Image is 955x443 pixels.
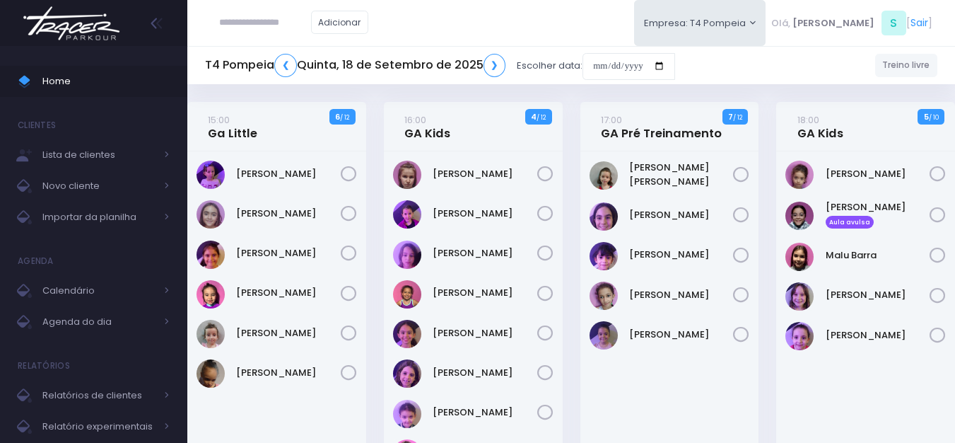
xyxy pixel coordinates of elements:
img: Alice Mattos [197,161,225,189]
small: 16:00 [404,113,426,127]
small: / 10 [929,113,939,122]
a: Sair [910,16,928,30]
span: Importar da planilha [42,208,156,226]
a: [PERSON_NAME] [236,246,341,260]
strong: 5 [924,111,929,122]
img: Júlia Meneguim Merlo [197,280,225,309]
span: Agenda do dia [42,313,156,331]
a: [PERSON_NAME] [433,286,537,300]
img: Rafaella Westphalen Porto Ravasi [785,322,814,350]
img: Sophia Crispi Marques dos Santos [197,359,225,388]
span: Relatório experimentais [42,418,156,436]
img: Helena Ongarato Amorim Silva [197,241,225,269]
span: Aula avulsa [826,216,874,229]
a: 17:00GA Pré Treinamento [601,113,722,141]
a: [PERSON_NAME] [629,248,734,262]
a: Treino livre [875,54,938,77]
a: ❮ [274,54,297,77]
h5: T4 Pompeia Quinta, 18 de Setembro de 2025 [205,54,505,77]
small: 15:00 [208,113,230,127]
a: 16:00GA Kids [404,113,450,141]
img: Laura Novaes Abud [393,359,421,388]
span: Relatórios de clientes [42,386,156,405]
a: Malu Barra [826,248,930,263]
a: [PERSON_NAME] [236,366,341,380]
a: 15:00Ga Little [208,113,257,141]
img: LIZ WHITAKER DE ALMEIDA BORGES [590,321,618,350]
a: [PERSON_NAME] [433,326,537,340]
span: [PERSON_NAME] [792,16,874,30]
span: Lista de clientes [42,146,156,164]
small: 18:00 [797,113,819,127]
img: Diana Rosa Oliveira [393,200,421,229]
a: [PERSON_NAME] [826,288,930,302]
small: / 12 [733,113,742,122]
small: 17:00 [601,113,622,127]
img: Ana carolina marucci [590,161,618,190]
img: Gabriela Jordão Natacci [393,241,421,269]
a: [PERSON_NAME] [433,366,537,380]
img: Ivy Miki Miessa Guadanuci [590,282,618,310]
h4: Agenda [18,247,54,275]
a: 18:00GA Kids [797,113,843,141]
img: Eloah Meneguim Tenorio [197,200,225,229]
span: Novo cliente [42,177,156,195]
a: [PERSON_NAME] Aula avulsa [826,200,930,229]
strong: 4 [531,111,537,122]
strong: 7 [728,111,733,122]
img: Malu Barra Guirro [785,243,814,271]
img: Antonia Landmann [393,161,421,189]
a: [PERSON_NAME] [PERSON_NAME] [629,161,734,188]
a: [PERSON_NAME] [826,167,930,181]
a: [PERSON_NAME] [629,288,734,302]
img: Antonella Rossi Paes Previtalli [590,202,618,231]
img: Liz Helvadjian [393,400,421,428]
img: Mirella Figueiredo Rojas [197,320,225,348]
h4: Relatórios [18,352,70,380]
img: Isabela dela plata souza [590,242,618,270]
div: Escolher data: [205,50,675,82]
strong: 6 [335,111,340,122]
a: [PERSON_NAME] [433,167,537,181]
a: [PERSON_NAME] [826,328,930,343]
h4: Clientes [18,111,56,139]
span: Calendário [42,282,156,300]
span: Home [42,72,170,91]
small: / 12 [340,113,349,122]
span: S [881,11,906,35]
img: Isabela Inocentini Pivovar [393,280,421,309]
a: [PERSON_NAME] [629,208,734,222]
a: [PERSON_NAME] [433,405,537,420]
a: Adicionar [311,11,369,34]
a: [PERSON_NAME] [236,286,341,300]
span: Olá, [771,16,790,30]
a: [PERSON_NAME] [629,328,734,342]
a: [PERSON_NAME] [236,167,341,181]
a: [PERSON_NAME] [236,207,341,221]
img: Melissa Gouveia [785,282,814,311]
a: [PERSON_NAME] [433,246,537,260]
img: Emilia Rodrigues [785,161,814,189]
small: / 12 [537,113,546,122]
img: Lorena Henrique [785,202,814,230]
div: [ ] [766,7,937,39]
a: [PERSON_NAME] [236,326,341,340]
img: Lara Souza [393,320,421,348]
a: [PERSON_NAME] [433,207,537,221]
a: ❯ [484,54,506,77]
